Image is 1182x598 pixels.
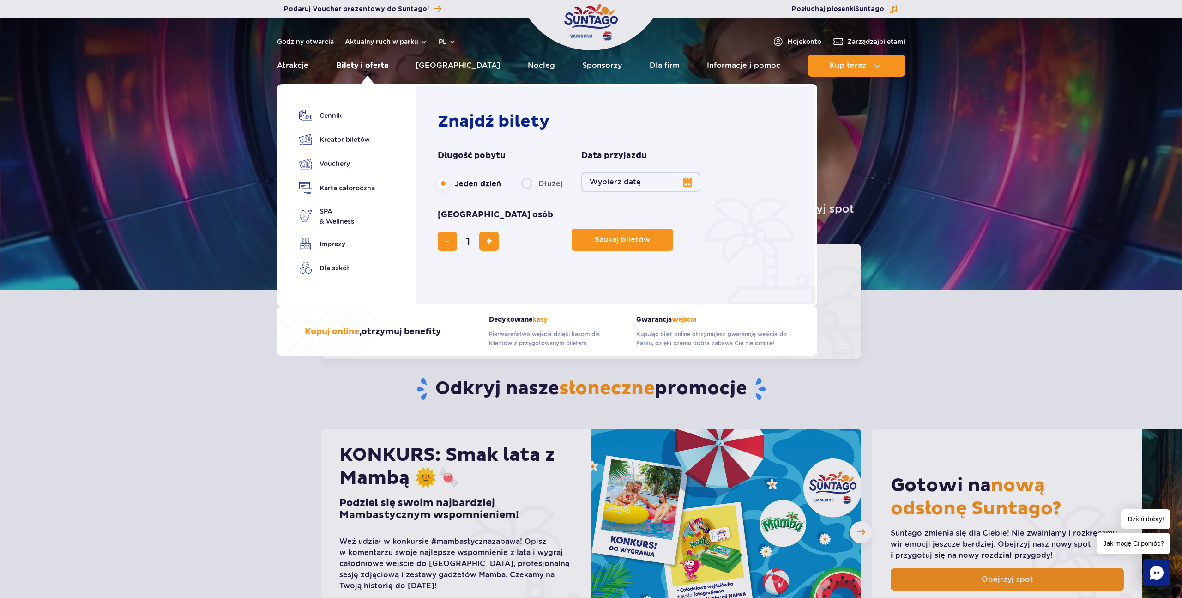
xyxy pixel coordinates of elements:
[636,330,790,348] p: Kupując bilet online otrzymujesz gwarancję wejścia do Parku, dzięki czemu dobra zabawa Cię nie om...
[457,230,479,252] input: liczba biletów
[582,55,622,77] a: Sponsorzy
[528,55,555,77] a: Nocleg
[336,55,388,77] a: Bilety i oferta
[299,182,375,195] a: Karta całoroczna
[787,37,821,46] span: Moje konto
[707,55,780,77] a: Informacje i pomoc
[489,330,622,348] p: Pierwszeństwo wejścia dzięki kasom dla klientów z przygotowanym biletem.
[650,55,680,77] a: Dla firm
[277,37,334,46] a: Godziny otwarcia
[299,109,375,122] a: Cennik
[416,55,500,77] a: [GEOGRAPHIC_DATA]
[808,55,905,77] button: Kup teraz
[305,326,441,337] h3: , otrzymuj benefity
[438,209,553,220] span: [GEOGRAPHIC_DATA] osób
[299,206,375,226] a: SPA& Wellness
[636,316,790,323] strong: Gwarancja
[489,316,622,323] strong: Dedykowane
[439,37,456,46] button: pl
[277,55,308,77] a: Atrakcje
[832,36,905,47] a: Zarządzajbiletami
[299,262,375,275] a: Dla szkół
[438,150,506,161] span: Długość pobytu
[830,61,866,70] span: Kup teraz
[532,316,548,323] span: kasy
[305,326,359,337] span: Kupuj online
[847,37,905,46] span: Zarządzaj biletami
[1097,533,1170,554] span: Jak mogę Ci pomóc?
[345,38,428,45] button: Aktualny ruch w parku
[299,133,375,146] a: Kreator biletów
[299,238,375,250] a: Imprezy
[320,206,354,226] span: SPA & Wellness
[438,111,549,132] strong: Znajdź bilety
[1121,509,1170,529] span: Dzień dobry!
[581,150,647,161] span: Data przyjazdu
[438,150,797,251] form: Planowanie wizyty w Park of Poland
[595,236,650,244] span: Szukaj biletów
[772,36,821,47] a: Mojekonto
[438,174,501,193] label: Jeden dzień
[438,232,457,251] button: usuń bilet
[479,232,499,251] button: dodaj bilet
[672,316,696,323] span: wejścia
[581,172,700,192] button: Wybierz datę
[299,157,375,171] a: Vouchery
[1143,559,1170,586] div: Chat
[521,174,563,193] label: Dłużej
[572,229,673,251] button: Szukaj biletów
